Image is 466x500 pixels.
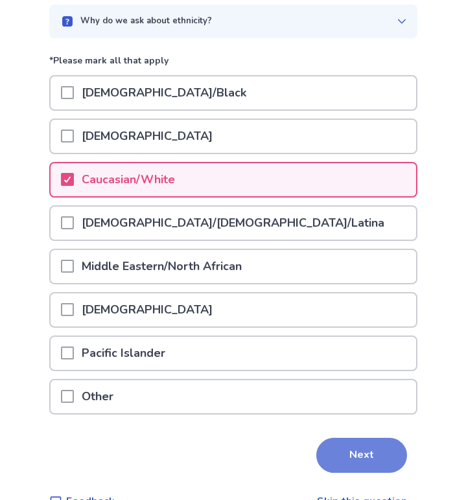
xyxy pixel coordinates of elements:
[74,163,183,196] p: Caucasian/White
[74,293,220,326] p: [DEMOGRAPHIC_DATA]
[80,15,212,28] p: Why do we ask about ethnicity?
[74,380,121,413] p: Other
[74,207,392,240] p: [DEMOGRAPHIC_DATA]/[DEMOGRAPHIC_DATA]/Latina
[316,438,407,473] button: Next
[74,250,250,283] p: Middle Eastern/North African
[74,120,220,153] p: [DEMOGRAPHIC_DATA]
[49,54,417,75] p: *Please mark all that apply
[74,76,254,109] p: [DEMOGRAPHIC_DATA]/Black
[74,337,173,370] p: Pacific Islander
